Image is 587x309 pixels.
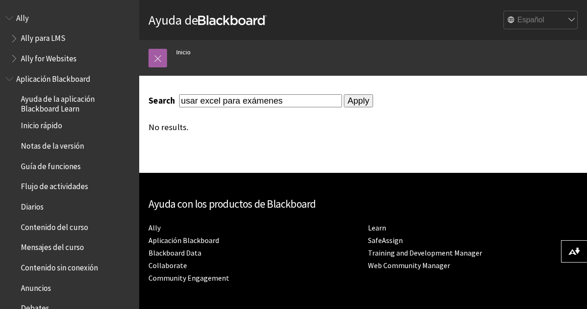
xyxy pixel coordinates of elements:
[21,118,62,131] span: Inicio rápido
[368,261,450,270] a: Web Community Manager
[21,51,77,63] span: Ally for Websites
[21,219,88,232] span: Contenido del curso
[148,95,177,106] label: Search
[368,248,482,258] a: Training and Development Manager
[148,223,161,233] a: Ally
[148,196,578,212] h2: Ayuda con los productos de Blackboard
[21,92,133,113] span: Ayuda de la aplicación Blackboard Learn
[21,240,84,252] span: Mensajes del curso
[148,261,187,270] a: Collaborate
[21,179,88,191] span: Flujo de actividades
[21,199,44,211] span: Diarios
[16,71,90,84] span: Aplicación Blackboard
[21,158,81,171] span: Guía de funciones
[21,138,84,151] span: Notas de la versión
[6,10,134,66] nav: Book outline for Anthology Ally Help
[176,46,191,58] a: Inicio
[148,248,201,258] a: Blackboard Data
[198,15,267,25] strong: Blackboard
[148,12,267,28] a: Ayuda deBlackboard
[16,10,29,23] span: Ally
[148,122,440,132] div: No results.
[368,236,403,245] a: SafeAssign
[21,260,98,272] span: Contenido sin conexión
[368,223,386,233] a: Learn
[148,273,229,283] a: Community Engagement
[344,94,373,107] input: Apply
[504,11,578,30] select: Site Language Selector
[21,280,51,293] span: Anuncios
[21,31,65,43] span: Ally para LMS
[148,236,219,245] a: Aplicación Blackboard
